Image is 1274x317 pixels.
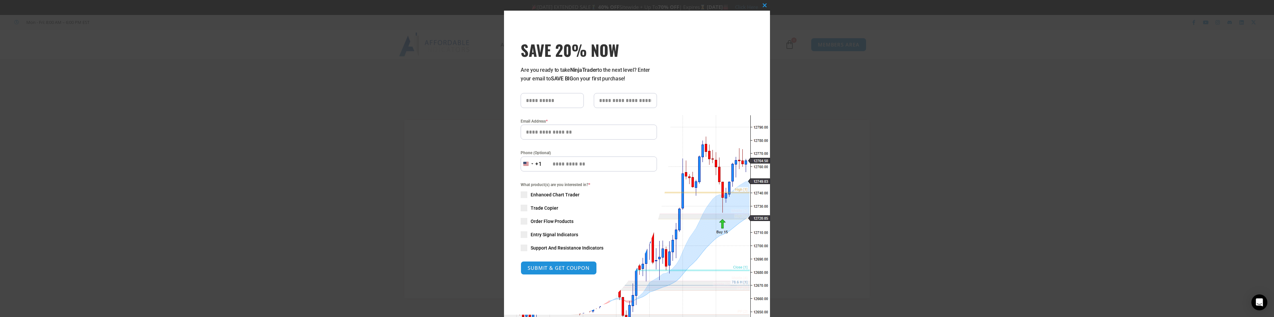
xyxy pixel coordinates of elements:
label: Entry Signal Indicators [521,231,657,238]
span: SAVE 20% NOW [521,41,657,59]
span: Support And Resistance Indicators [531,245,603,251]
label: Email Address [521,118,657,125]
label: Trade Copier [521,205,657,211]
div: Open Intercom Messenger [1251,294,1267,310]
span: Enhanced Chart Trader [531,191,579,198]
strong: NinjaTrader [570,67,597,73]
label: Order Flow Products [521,218,657,225]
p: Are you ready to take to the next level? Enter your email to on your first purchase! [521,66,657,83]
span: Entry Signal Indicators [531,231,578,238]
span: What product(s) are you interested in? [521,181,657,188]
span: Order Flow Products [531,218,573,225]
button: SUBMIT & GET COUPON [521,261,597,275]
label: Support And Resistance Indicators [521,245,657,251]
span: Trade Copier [531,205,558,211]
label: Phone (Optional) [521,150,657,156]
button: Selected country [521,157,542,171]
strong: SAVE BIG [551,75,573,82]
div: +1 [535,160,542,168]
label: Enhanced Chart Trader [521,191,657,198]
